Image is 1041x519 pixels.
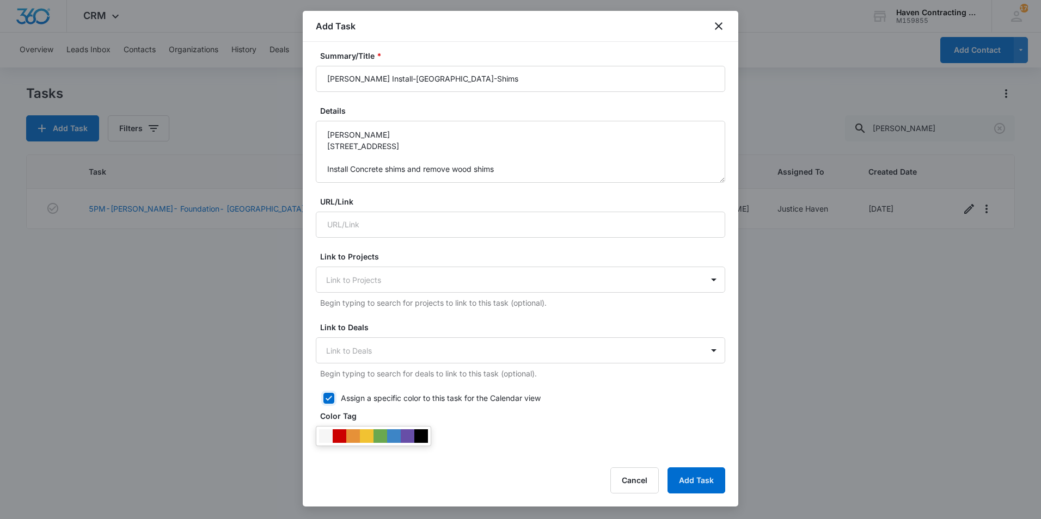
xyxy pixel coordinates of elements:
div: #e69138 [346,429,360,443]
button: Cancel [610,467,659,493]
input: Summary/Title [316,66,725,92]
label: Link to Projects [320,251,730,262]
div: #674ea7 [401,429,414,443]
label: Link to Deals [320,322,730,333]
input: URL/Link [316,212,725,238]
label: URL/Link [320,196,730,207]
div: Assign a specific color to this task for the Calendar view [341,392,541,404]
div: #6aa84f [373,429,387,443]
p: Begin typing to search for projects to link to this task (optional). [320,297,725,308]
div: #CC0000 [333,429,346,443]
div: #F6F6F6 [319,429,333,443]
div: #3d85c6 [387,429,401,443]
div: #000000 [414,429,428,443]
button: Add Task [668,467,725,493]
label: Details [320,105,730,116]
p: Begin typing to search for deals to link to this task (optional). [320,368,725,379]
textarea: [PERSON_NAME] [STREET_ADDRESS] Install Concrete shims and remove wood shims [316,121,725,183]
label: Color Tag [320,410,730,422]
div: #f1c232 [360,429,373,443]
h1: Add Task [316,20,356,33]
button: close [712,20,725,33]
label: Summary/Title [320,50,730,61]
